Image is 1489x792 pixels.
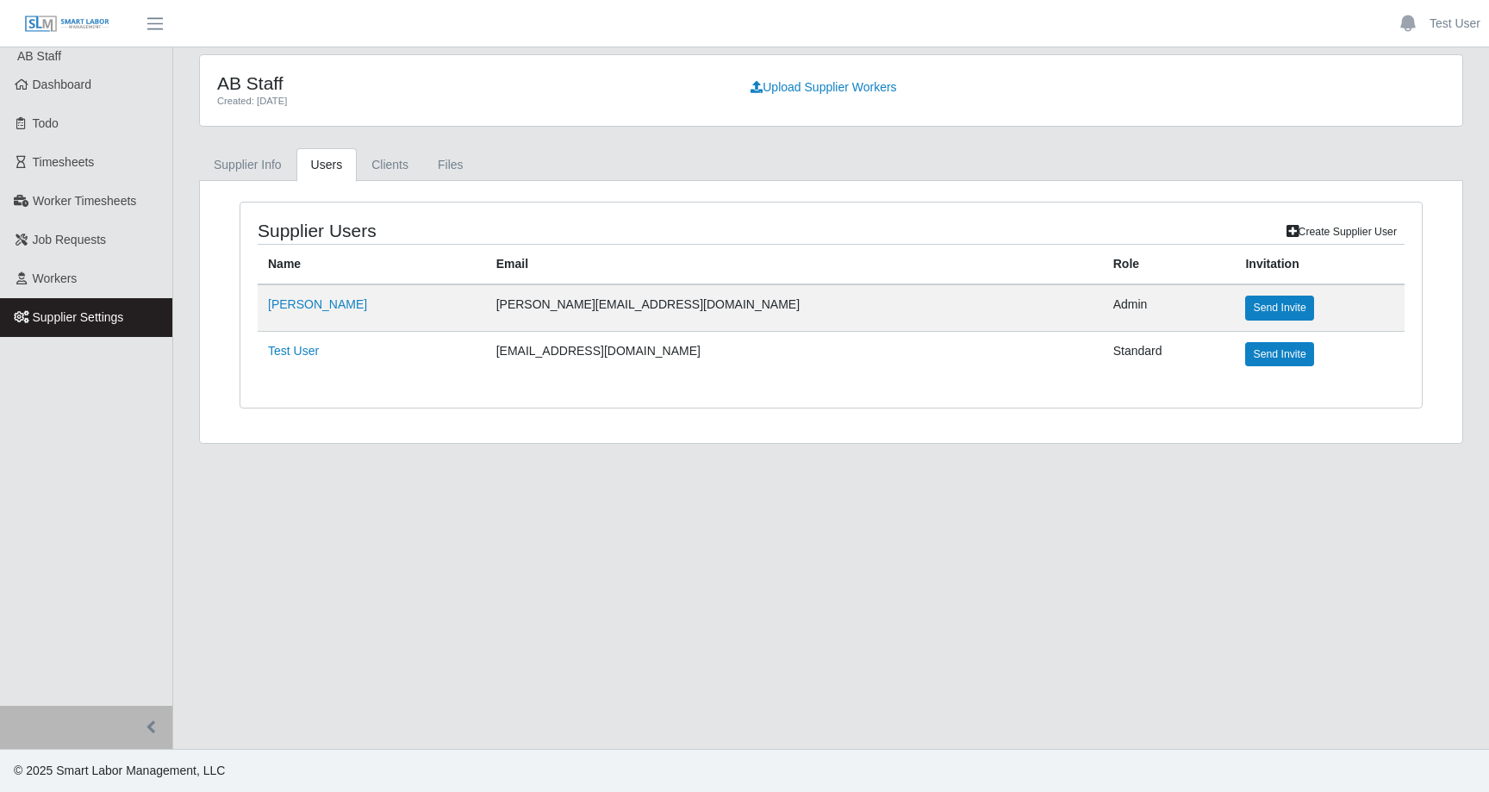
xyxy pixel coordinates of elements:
[33,233,107,246] span: Job Requests
[33,310,124,324] span: Supplier Settings
[1235,245,1405,285] th: Invitation
[217,94,713,109] div: Created: [DATE]
[1245,342,1313,366] button: Send Invite
[33,78,92,91] span: Dashboard
[486,284,1103,331] td: [PERSON_NAME][EMAIL_ADDRESS][DOMAIN_NAME]
[199,148,296,182] a: Supplier Info
[739,72,907,103] a: Upload Supplier Workers
[24,15,110,34] img: SLM Logo
[1103,245,1236,285] th: Role
[423,148,478,182] a: Files
[14,764,225,777] span: © 2025 Smart Labor Management, LLC
[33,116,59,130] span: Todo
[268,344,319,358] a: Test User
[268,297,367,311] a: [PERSON_NAME]
[33,194,136,208] span: Worker Timesheets
[217,72,713,94] h4: AB Staff
[1430,15,1480,33] a: Test User
[1103,284,1236,331] td: Admin
[296,148,358,182] a: Users
[258,245,486,285] th: Name
[1279,220,1405,244] a: Create Supplier User
[33,271,78,285] span: Workers
[486,331,1103,377] td: [EMAIL_ADDRESS][DOMAIN_NAME]
[357,148,423,182] a: Clients
[1103,331,1236,377] td: Standard
[486,245,1103,285] th: Email
[33,155,95,169] span: Timesheets
[17,49,61,63] span: AB Staff
[1245,296,1313,320] button: Send Invite
[258,220,720,241] h4: Supplier Users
